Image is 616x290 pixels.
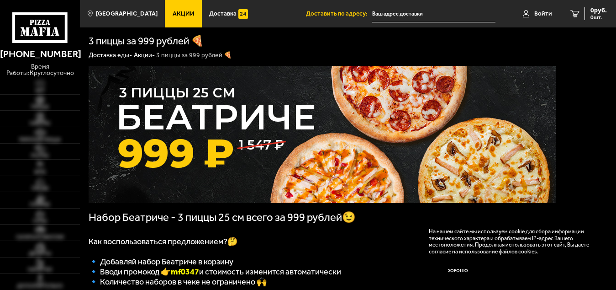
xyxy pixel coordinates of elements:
[238,9,248,19] img: 15daf4d41897b9f0e9f617042186c801.svg
[89,36,204,46] h1: 3 пиццы за 999 рублей 🍕
[89,277,267,287] span: 🔹 Количество наборов в чеке не ограничено 🙌
[89,257,233,267] span: 🔹 Добавляй набор Беатриче в корзину
[306,11,372,16] span: Доставить по адресу:
[134,51,155,59] a: Акции-
[590,7,607,14] span: 0 руб.
[372,5,495,22] input: Ваш адрес доставки
[429,228,595,255] p: На нашем сайте мы используем cookie для сбора информации технического характера и обрабатываем IP...
[156,51,232,59] div: 3 пиццы за 999 рублей 🍕
[429,261,486,280] button: Хорошо
[89,267,341,277] span: 🔹 Вводи промокод 👉 и стоимость изменится автоматически
[89,211,356,224] span: Набор Беатриче - 3 пиццы 25 см всего за 999 рублей😉
[173,11,195,16] span: Акции
[534,11,552,16] span: Войти
[89,66,556,203] img: 1024x1024
[171,267,199,277] b: mf0347
[209,11,237,16] span: Доставка
[590,15,607,20] span: 0 шт.
[89,236,237,247] span: Как воспользоваться предложением?🤔
[96,11,158,16] span: [GEOGRAPHIC_DATA]
[89,51,132,59] a: Доставка еды-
